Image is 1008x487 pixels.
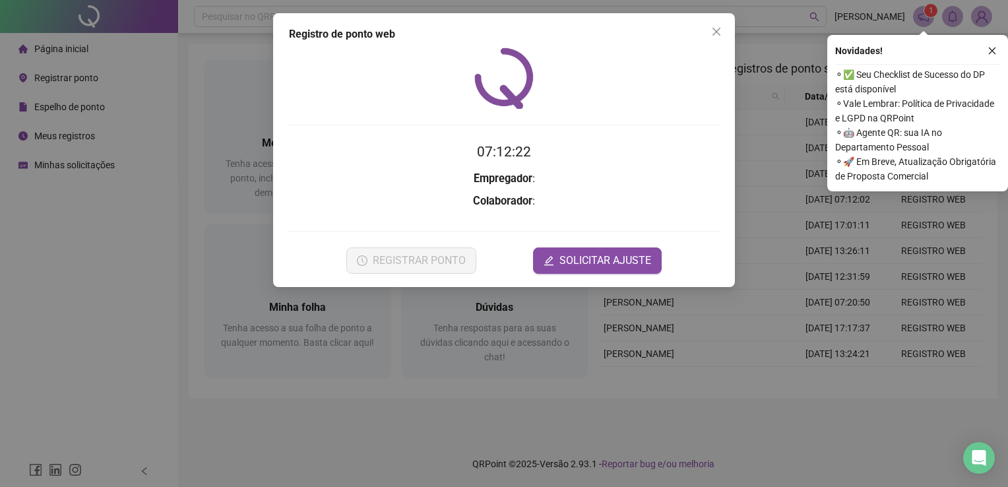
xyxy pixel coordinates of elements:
strong: Empregador [474,172,532,185]
span: edit [544,255,554,266]
button: REGISTRAR PONTO [346,247,476,274]
span: Novidades ! [835,44,883,58]
span: close [711,26,722,37]
div: Open Intercom Messenger [963,442,995,474]
img: QRPoint [474,48,534,109]
span: ⚬ ✅ Seu Checklist de Sucesso do DP está disponível [835,67,1000,96]
span: close [988,46,997,55]
span: SOLICITAR AJUSTE [559,253,651,269]
span: ⚬ 🚀 Em Breve, Atualização Obrigatória de Proposta Comercial [835,154,1000,183]
button: Close [706,21,727,42]
button: editSOLICITAR AJUSTE [533,247,662,274]
div: Registro de ponto web [289,26,719,42]
h3: : [289,170,719,187]
strong: Colaborador [473,195,532,207]
time: 07:12:22 [477,144,531,160]
span: ⚬ 🤖 Agente QR: sua IA no Departamento Pessoal [835,125,1000,154]
h3: : [289,193,719,210]
span: ⚬ Vale Lembrar: Política de Privacidade e LGPD na QRPoint [835,96,1000,125]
